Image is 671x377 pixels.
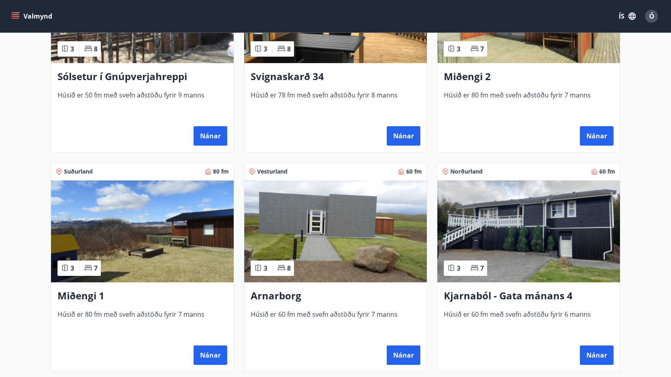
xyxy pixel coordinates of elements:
[251,310,420,337] span: Húsið er 60 fm með svefn aðstöðu fyrir 7 manns
[213,167,229,176] span: 80 fm
[10,9,55,23] button: menu
[264,44,267,53] span: 3
[251,70,420,84] h3: Svignaskarð 34
[642,6,661,26] button: Ó
[70,264,74,273] span: 3
[444,70,613,84] h3: Miðengi 2
[194,345,227,365] button: Nánar
[444,91,613,117] span: Húsið er 80 fm með svefn aðstöðu fyrir 7 manns
[480,264,484,273] span: 7
[264,264,267,273] span: 3
[51,180,234,282] img: Paella dish
[480,44,484,53] span: 7
[251,289,420,303] h3: Arnarborg
[457,264,460,273] span: 3
[94,44,98,53] span: 8
[599,167,615,176] span: 60 fm
[244,180,427,282] img: Paella dish
[251,91,420,117] span: Húsið er 78 fm með svefn aðstöðu fyrir 8 manns
[444,289,613,303] h3: Kjarnaból - Gata mánans 4
[58,310,227,337] span: Húsið er 80 fm með svefn aðstöðu fyrir 7 manns
[194,126,227,146] button: Nánar
[387,126,420,146] button: Nánar
[614,9,640,23] button: ÍS
[457,44,460,53] span: 3
[70,44,74,53] span: 3
[580,345,613,365] button: Nánar
[406,167,422,176] span: 60 fm
[387,345,420,365] button: Nánar
[58,91,227,117] span: Húsið er 50 fm með svefn aðstöðu fyrir 9 manns
[649,12,654,21] span: Ó
[450,167,483,176] span: Norðurland
[257,167,288,176] span: Vesturland
[444,310,613,337] span: Húsið er 60 fm með svefn aðstöðu fyrir 6 manns
[287,44,291,53] span: 8
[94,264,98,273] span: 7
[580,126,613,146] button: Nánar
[287,264,291,273] span: 8
[58,289,227,303] h3: Miðengi 1
[437,180,620,282] img: Paella dish
[58,70,227,84] h3: Sólsetur í Gnúpverjahreppi
[64,167,93,176] span: Suðurland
